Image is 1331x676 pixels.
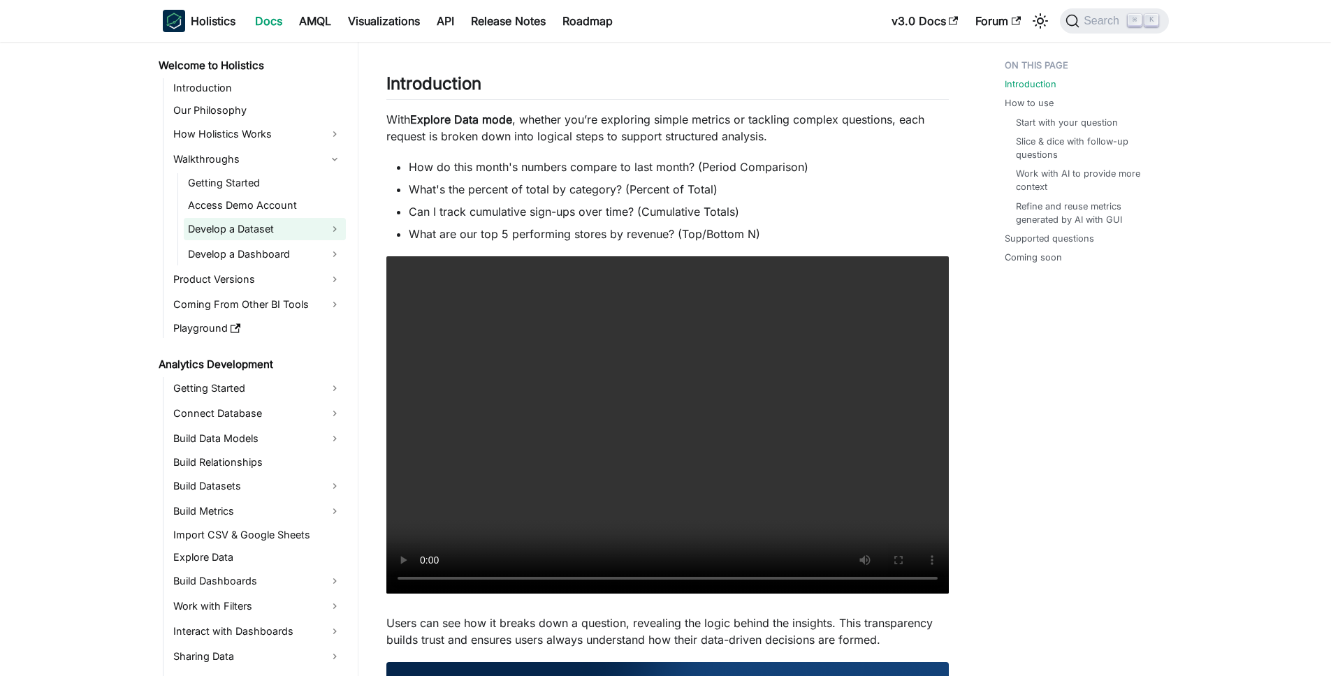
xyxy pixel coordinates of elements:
a: Release Notes [463,10,554,32]
h2: Introduction [386,73,949,100]
kbd: K [1144,14,1158,27]
li: Can I track cumulative sign-ups over time? (Cumulative Totals) [409,203,949,220]
a: Develop a Dataset [184,218,346,240]
li: What's the percent of total by category? (Percent of Total) [409,181,949,198]
video: Your browser does not support embedding video, but you can . [386,256,949,594]
a: Introduction [1005,78,1056,91]
a: Our Philosophy [169,101,346,120]
a: Explore Data [169,548,346,567]
a: Walkthroughs [169,148,346,170]
a: Import CSV & Google Sheets [169,525,346,545]
a: Build Relationships [169,453,346,472]
a: API [428,10,463,32]
a: Welcome to Holistics [154,56,346,75]
a: Docs [247,10,291,32]
a: Build Data Models [169,427,346,450]
a: Build Dashboards [169,570,346,592]
a: Roadmap [554,10,621,32]
a: Access Demo Account [184,196,346,215]
a: Getting Started [169,377,346,399]
a: Analytics Development [154,355,346,374]
a: Interact with Dashboards [169,620,346,642]
b: Holistics [191,13,235,29]
a: Connect Database [169,402,346,425]
a: Playground [169,318,346,338]
a: Supported questions [1005,232,1094,245]
li: What are our top 5 performing stores by revenue? (Top/Bottom N) [409,226,949,242]
a: Work with Filters [169,595,346,617]
a: Forum [967,10,1029,32]
strong: Explore Data mode [410,112,512,126]
a: Work with AI to provide more context [1016,167,1155,193]
img: Holistics [163,10,185,32]
a: Refine and reuse metrics generated by AI with GUI [1016,200,1155,226]
nav: Docs sidebar [149,42,358,676]
a: Slice & dice with follow-up questions [1016,135,1155,161]
button: Search (Command+K) [1060,8,1168,34]
a: Product Versions [169,268,346,291]
span: Search [1079,15,1128,27]
a: Visualizations [340,10,428,32]
kbd: ⌘ [1128,14,1142,27]
a: Build Datasets [169,475,346,497]
a: Getting Started [184,173,346,193]
p: Users can see how it breaks down a question, revealing the logic behind the insights. This transp... [386,615,949,648]
a: Introduction [169,78,346,98]
a: How Holistics Works [169,123,346,145]
a: Coming soon [1005,251,1062,264]
a: Coming From Other BI Tools [169,293,346,316]
a: HolisticsHolistics [163,10,235,32]
a: AMQL [291,10,340,32]
a: Develop a Dashboard [184,243,346,265]
a: Start with your question [1016,116,1118,129]
li: How do this month's numbers compare to last month? (Period Comparison) [409,159,949,175]
a: How to use [1005,96,1054,110]
button: Switch between dark and light mode (currently light mode) [1029,10,1052,32]
a: Sharing Data [169,645,346,668]
a: v3.0 Docs [883,10,967,32]
a: Build Metrics [169,500,346,522]
p: With , whether you’re exploring simple metrics or tackling complex questions, each request is bro... [386,111,949,145]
